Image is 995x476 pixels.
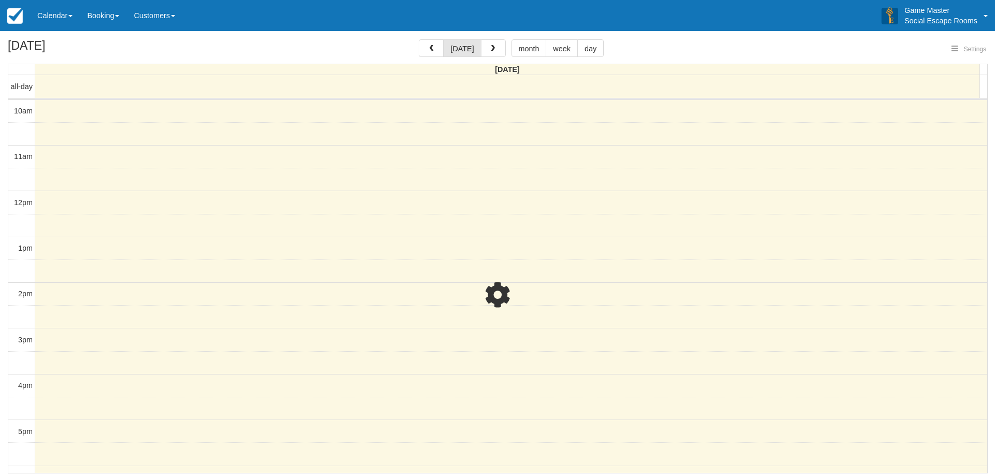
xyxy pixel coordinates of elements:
span: 10am [14,107,33,115]
span: 11am [14,152,33,161]
span: 3pm [18,336,33,344]
p: Social Escape Rooms [904,16,977,26]
span: 5pm [18,427,33,436]
button: [DATE] [443,39,481,57]
span: 2pm [18,290,33,298]
span: 1pm [18,244,33,252]
span: all-day [11,82,33,91]
button: day [577,39,604,57]
button: Settings [945,42,992,57]
img: checkfront-main-nav-mini-logo.png [7,8,23,24]
span: 12pm [14,198,33,207]
h2: [DATE] [8,39,139,59]
span: 4pm [18,381,33,390]
button: week [546,39,578,57]
button: month [511,39,547,57]
p: Game Master [904,5,977,16]
span: [DATE] [495,65,520,74]
img: A3 [882,7,898,24]
span: Settings [964,46,986,53]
